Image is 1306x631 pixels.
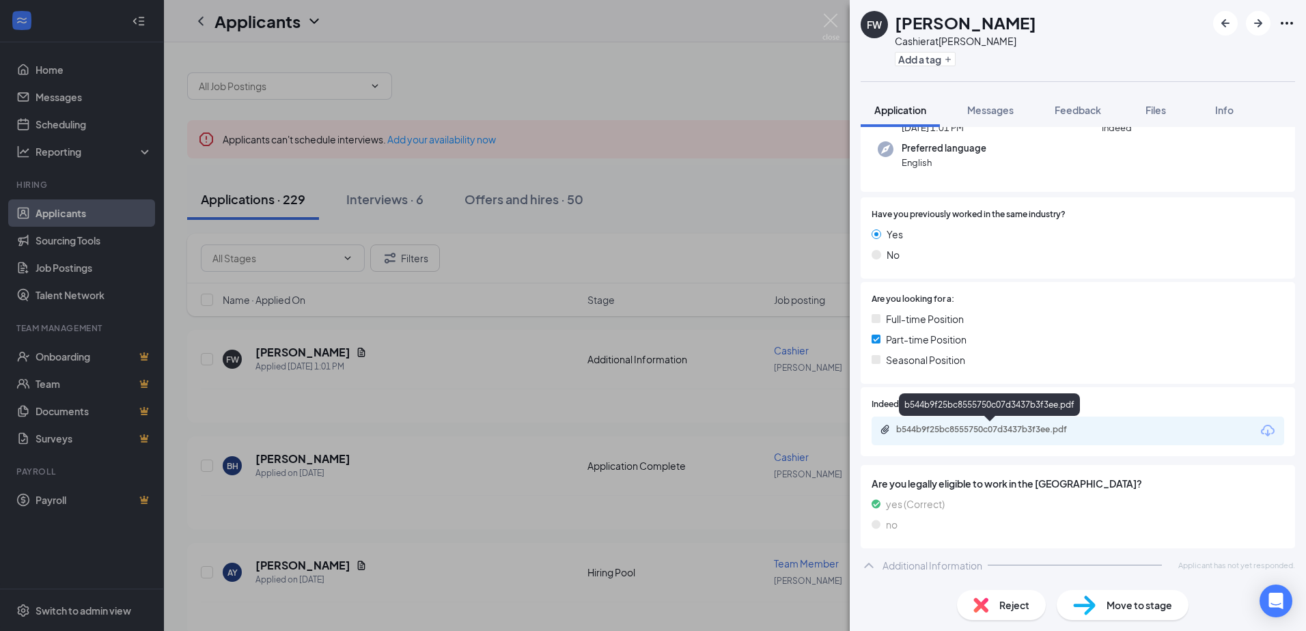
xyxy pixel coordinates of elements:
div: Additional Information [883,559,982,572]
div: b544b9f25bc8555750c07d3437b3f3ee.pdf [896,424,1087,435]
button: PlusAdd a tag [895,52,956,66]
span: Preferred language [902,141,986,155]
h1: [PERSON_NAME] [895,11,1036,34]
span: Seasonal Position [886,352,965,367]
span: Part-time Position [886,332,967,347]
span: Indeed [1102,121,1133,135]
svg: Plus [944,55,952,64]
span: Indeed Resume [872,398,932,411]
button: ArrowLeftNew [1213,11,1238,36]
span: Are you legally eligible to work in the [GEOGRAPHIC_DATA]? [872,476,1284,491]
span: Messages [967,104,1014,116]
div: b544b9f25bc8555750c07d3437b3f3ee.pdf [899,393,1080,416]
svg: ArrowLeftNew [1217,15,1234,31]
div: Open Intercom Messenger [1260,585,1292,617]
span: Info [1215,104,1234,116]
span: Have you previously worked in the same industry? [872,208,1066,221]
a: Paperclipb544b9f25bc8555750c07d3437b3f3ee.pdf [880,424,1101,437]
span: Application [874,104,926,116]
span: English [902,156,986,169]
svg: Paperclip [880,424,891,435]
div: FW [867,18,882,31]
svg: Download [1260,423,1276,439]
div: Cashier at [PERSON_NAME] [895,34,1036,48]
span: Files [1145,104,1166,116]
span: no [886,517,898,532]
span: Are you looking for a: [872,293,954,306]
span: [DATE] 1:01 PM [902,121,964,135]
span: Reject [999,598,1029,613]
button: ArrowRight [1246,11,1270,36]
span: yes (Correct) [886,496,945,511]
svg: ChevronUp [861,557,877,574]
span: Full-time Position [886,311,964,326]
svg: ArrowRight [1250,15,1266,31]
span: No [887,247,900,262]
span: Feedback [1055,104,1101,116]
svg: Ellipses [1279,15,1295,31]
span: Move to stage [1107,598,1172,613]
span: Yes [887,227,903,242]
span: Applicant has not yet responded. [1178,559,1295,571]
